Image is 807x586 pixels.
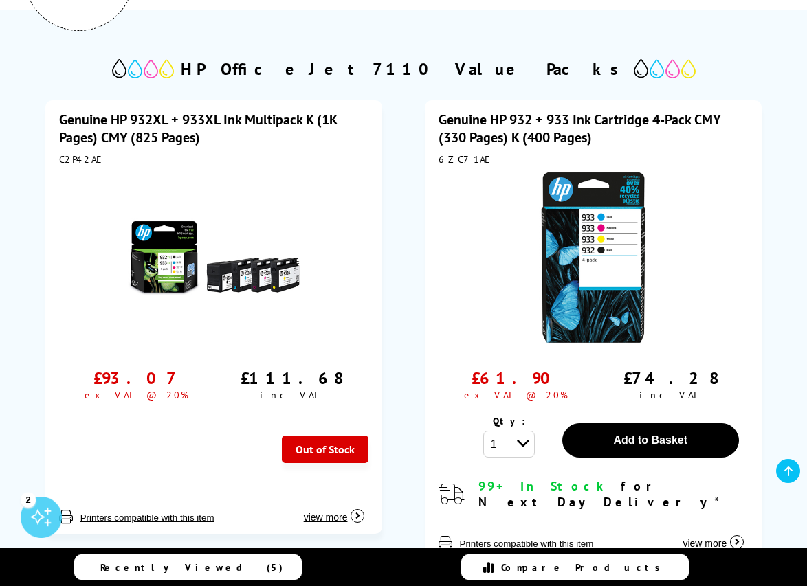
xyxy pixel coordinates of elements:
a: Genuine HP 932XL + 933XL Ink Multipack K (1K Pages) CMY (825 Pages) [59,111,337,146]
div: Out of Stock [282,436,368,463]
span: Add to Basket [613,434,687,446]
button: Printers compatible with this item [76,512,219,523]
div: £61.90 [472,368,560,389]
span: 99+ In Stock [478,478,609,494]
div: inc VAT [260,389,322,401]
h2: HP OfficeJet 7110 Value Packs [181,58,627,80]
span: Recently Viewed (5) [100,561,283,574]
a: Compare Products [461,554,688,580]
button: view more [300,497,369,523]
button: Add to Basket [562,423,739,458]
div: 6ZC71AE [439,153,749,166]
div: £111.68 [241,368,342,389]
button: view more [678,523,748,550]
div: C2P42AE [59,153,369,166]
div: inc VAT [639,389,702,401]
span: Compare Products [501,561,667,574]
a: Recently Viewed (5) [74,554,301,580]
img: HP 932XL + 933XL Ink Multipack K (1K Pages) CMY (825 Pages) [128,172,300,344]
img: HP 932 + 933 Ink Cartridge 4-Pack CMY (330 Pages) K (400 Pages) [507,172,679,344]
span: Qty: [493,415,525,427]
span: for Next Day Delivery* [478,478,729,510]
div: ex VAT @ 20% [85,389,188,401]
div: ex VAT @ 20% [464,389,568,401]
button: Printers compatible with this item [456,538,598,550]
a: Genuine HP 932 + 933 Ink Cartridge 4-Pack CMY (330 Pages) K (400 Pages) [439,111,720,146]
span: view more [304,512,348,523]
div: 2 [21,492,36,507]
span: view more [683,538,727,549]
div: £93.07 [93,368,179,389]
div: £74.28 [623,368,718,389]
